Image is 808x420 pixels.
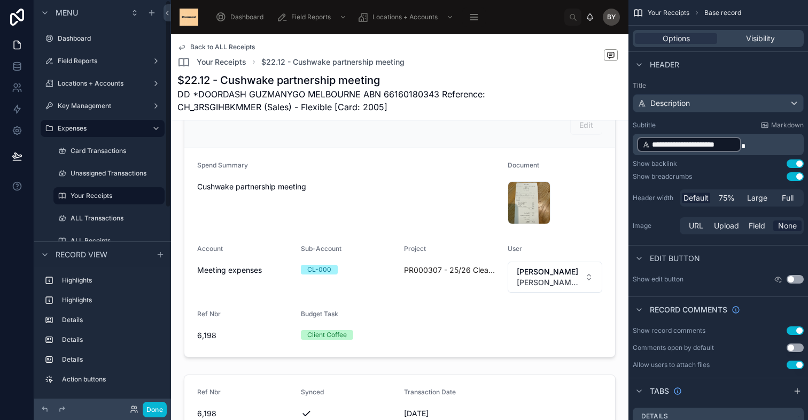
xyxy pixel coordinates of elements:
[41,120,165,137] a: Expenses
[58,102,147,110] label: Key Management
[62,316,160,324] label: Details
[650,304,727,315] span: Record comments
[177,73,542,88] h1: $22.12 - Cushwake partnership meeting
[230,13,263,21] span: Dashboard
[771,121,804,129] span: Markdown
[633,194,675,202] label: Header width
[71,192,158,200] label: Your Receipts
[143,402,167,417] button: Done
[689,220,703,231] span: URL
[650,98,690,109] span: Description
[354,7,459,27] a: Locations + Accounts
[746,33,775,44] span: Visibility
[34,267,171,399] div: scrollable content
[62,335,160,344] label: Details
[56,7,78,18] span: Menu
[633,222,675,230] label: Image
[53,142,165,159] a: Card Transactions
[747,193,767,203] span: Large
[177,43,255,51] a: Back to ALL Receipts
[650,253,700,264] span: Edit button
[650,59,679,70] span: Header
[71,147,162,155] label: Card Transactions
[633,159,677,168] div: Show backlink
[633,94,804,112] button: Description
[177,88,542,113] span: DD *DOORDASH GUZMANYGO MELBOURNE ABN 66160180343 Reference: CH_3RSGIHBKMMER (Sales) - Flexible [C...
[633,361,710,369] div: Allow users to attach files
[53,210,165,227] a: ALL Transactions
[683,193,709,203] span: Default
[53,165,165,182] a: Unassigned Transactions
[71,236,162,245] label: ALL Receipts
[207,5,564,29] div: scrollable content
[62,355,160,364] label: Details
[704,9,741,17] span: Base record
[58,124,143,133] label: Expenses
[633,81,804,90] label: Title
[41,30,165,47] a: Dashboard
[71,214,162,223] label: ALL Transactions
[62,375,160,384] label: Action buttons
[760,121,804,129] a: Markdown
[607,13,616,21] span: BY
[650,386,669,396] span: Tabs
[58,79,147,88] label: Locations + Accounts
[633,326,705,335] div: Show record comments
[719,193,735,203] span: 75%
[62,296,160,304] label: Highlights
[190,43,255,51] span: Back to ALL Receipts
[633,343,714,352] div: Comments open by default
[180,9,198,26] img: App logo
[633,172,692,181] div: Show breadcrumbs
[56,249,107,260] span: Record view
[41,52,165,70] a: Field Reports
[749,220,765,231] span: Field
[633,275,683,284] label: Show edit button
[71,169,162,178] label: Unassigned Transactions
[197,57,246,67] span: Your Receipts
[212,7,271,27] a: Dashboard
[53,187,165,204] a: Your Receipts
[53,232,165,249] a: ALL Receipts
[782,193,794,203] span: Full
[633,134,804,155] div: scrollable content
[714,220,739,231] span: Upload
[648,9,689,17] span: Your Receipts
[62,276,160,285] label: Highlights
[58,57,147,65] label: Field Reports
[177,56,246,68] a: Your Receipts
[372,13,438,21] span: Locations + Accounts
[291,13,331,21] span: Field Reports
[663,33,690,44] span: Options
[778,220,797,231] span: None
[41,75,165,92] a: Locations + Accounts
[58,34,162,43] label: Dashboard
[261,57,405,67] a: $22.12 - Cushwake partnership meeting
[633,121,656,129] label: Subtitle
[41,97,165,114] a: Key Management
[273,7,352,27] a: Field Reports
